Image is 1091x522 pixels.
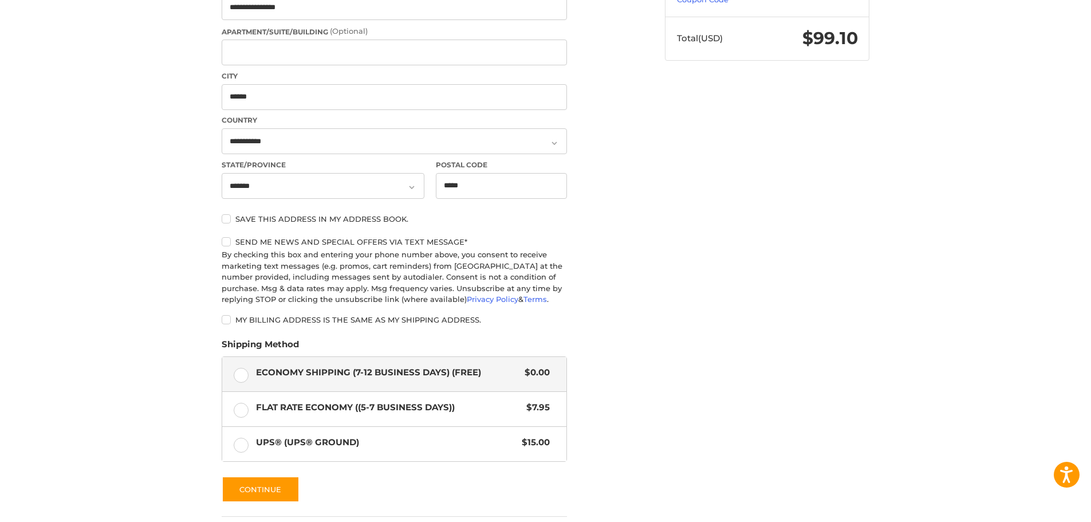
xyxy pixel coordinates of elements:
label: Save this address in my address book. [222,214,567,223]
label: Apartment/Suite/Building [222,26,567,37]
span: $0.00 [519,366,550,379]
iframe: Google Customer Reviews [997,491,1091,522]
small: (Optional) [330,26,368,36]
span: $7.95 [521,401,550,414]
div: By checking this box and entering your phone number above, you consent to receive marketing text ... [222,249,567,305]
span: Total (USD) [677,33,723,44]
span: $15.00 [516,436,550,449]
span: Flat Rate Economy ((5-7 Business Days)) [256,401,521,414]
button: Continue [222,476,300,503]
label: Country [222,115,567,125]
label: City [222,71,567,81]
label: Postal Code [436,160,568,170]
span: $99.10 [802,28,858,49]
label: My billing address is the same as my shipping address. [222,315,567,324]
label: State/Province [222,160,424,170]
label: Send me news and special offers via text message* [222,237,567,246]
span: Economy Shipping (7-12 Business Days) (Free) [256,366,519,379]
a: Terms [523,295,547,304]
span: UPS® (UPS® Ground) [256,436,517,449]
legend: Shipping Method [222,338,299,356]
a: Privacy Policy [467,295,518,304]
